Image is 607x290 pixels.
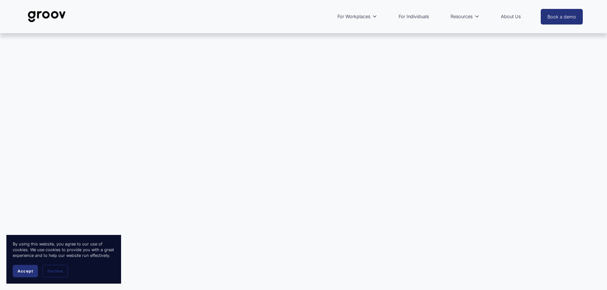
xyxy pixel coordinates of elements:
span: Resources [451,12,473,21]
a: For Individuals [395,9,432,24]
section: Cookie banner [6,235,121,284]
span: Decline [47,269,63,273]
button: Accept [13,265,38,277]
a: About Us [498,9,524,24]
a: folder dropdown [447,9,483,24]
p: By using this website, you agree to our use of cookies. We use cookies to provide you with a grea... [13,241,115,258]
span: For Workplaces [337,12,370,21]
button: Decline [42,265,68,277]
a: folder dropdown [334,9,380,24]
span: Accept [18,269,33,273]
img: Groov | Unlock Human Potential at Work and in Life [24,6,69,27]
a: Book a demo [541,9,583,25]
